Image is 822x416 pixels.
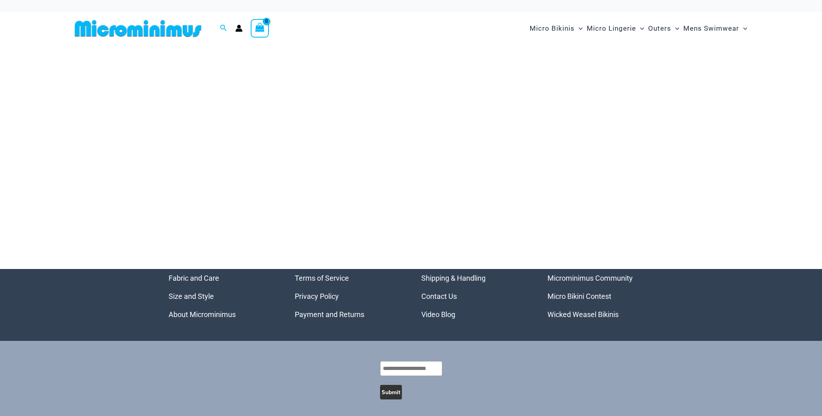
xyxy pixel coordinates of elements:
aside: Footer Widget 1 [169,269,275,324]
nav: Menu [547,269,654,324]
a: Payment and Returns [295,310,364,319]
span: Menu Toggle [636,18,644,39]
aside: Footer Widget 3 [421,269,528,324]
span: Micro Lingerie [587,18,636,39]
a: About Microminimus [169,310,236,319]
a: Micro Bikini Contest [547,292,611,300]
span: Menu Toggle [575,18,583,39]
nav: Menu [295,269,401,324]
a: Size and Style [169,292,214,300]
a: Shipping & Handling [421,274,486,282]
a: Fabric and Care [169,274,219,282]
a: View Shopping Cart, empty [251,19,269,38]
a: Privacy Policy [295,292,339,300]
a: Video Blog [421,310,455,319]
nav: Site Navigation [526,15,751,42]
a: Terms of Service [295,274,349,282]
a: Contact Us [421,292,457,300]
a: Microminimus Community [547,274,633,282]
nav: Menu [421,269,528,324]
a: Search icon link [220,23,227,34]
span: Micro Bikinis [530,18,575,39]
span: Mens Swimwear [683,18,739,39]
a: Wicked Weasel Bikinis [547,310,619,319]
nav: Menu [169,269,275,324]
span: Menu Toggle [739,18,747,39]
a: Mens SwimwearMenu ToggleMenu Toggle [681,16,749,41]
aside: Footer Widget 4 [547,269,654,324]
span: Menu Toggle [671,18,679,39]
button: Submit [380,385,402,399]
span: Outers [648,18,671,39]
a: Micro LingerieMenu ToggleMenu Toggle [585,16,646,41]
aside: Footer Widget 2 [295,269,401,324]
a: OutersMenu ToggleMenu Toggle [646,16,681,41]
a: Micro BikinisMenu ToggleMenu Toggle [528,16,585,41]
a: Account icon link [235,25,243,32]
img: MM SHOP LOGO FLAT [72,19,205,38]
